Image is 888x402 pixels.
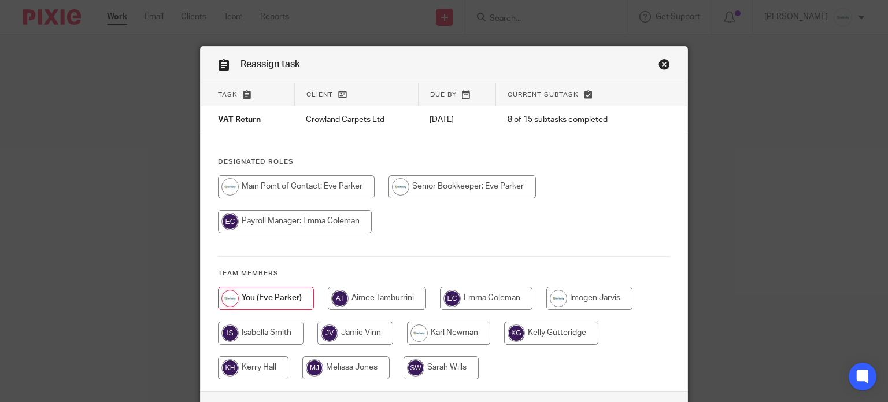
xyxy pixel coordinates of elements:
h4: Designated Roles [218,157,671,167]
p: Crowland Carpets Ltd [306,114,406,126]
h4: Team members [218,269,671,278]
span: Reassign task [240,60,300,69]
span: VAT Return [218,116,261,124]
span: Current subtask [508,91,579,98]
a: Close this dialog window [658,58,670,74]
td: 8 of 15 subtasks completed [496,106,646,134]
span: Due by [430,91,457,98]
span: Task [218,91,238,98]
span: Client [306,91,333,98]
p: [DATE] [430,114,484,126]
